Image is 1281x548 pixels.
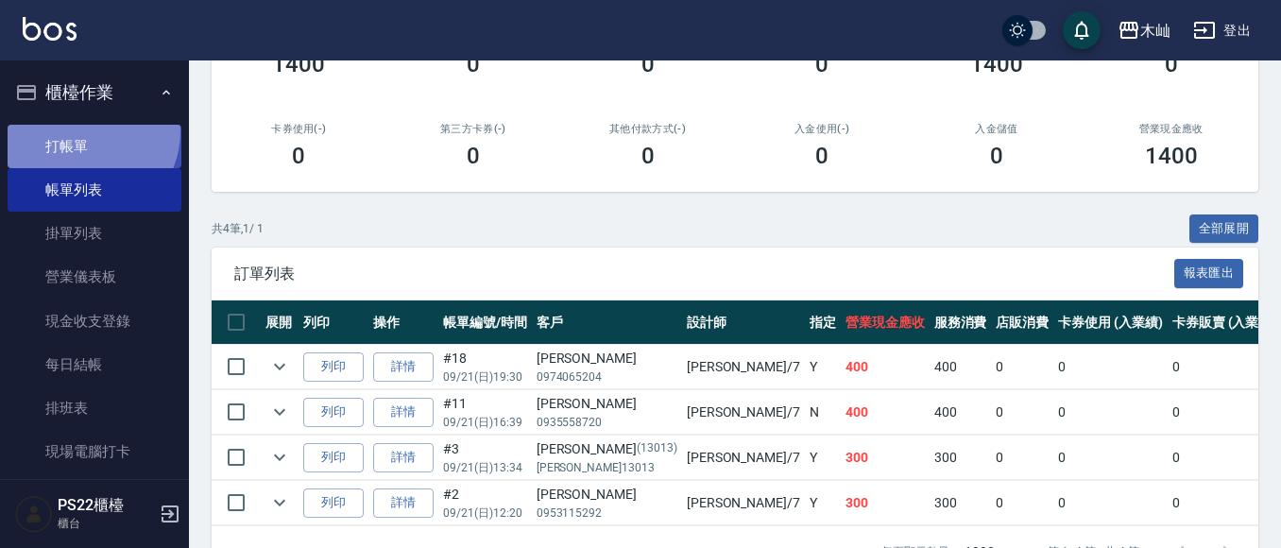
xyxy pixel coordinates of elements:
button: 木屾 [1110,11,1178,50]
h3: 0 [815,143,828,169]
img: Person [15,495,53,533]
p: 09/21 (日) 13:34 [443,459,527,476]
h3: 0 [1165,51,1178,77]
p: 0974065204 [537,368,677,385]
img: Logo [23,17,77,41]
button: save [1063,11,1101,49]
p: 0935558720 [537,414,677,431]
th: 店販消費 [991,300,1053,345]
td: 400 [930,345,992,389]
a: 詳情 [373,398,434,427]
td: #11 [438,390,532,435]
span: 訂單列表 [234,265,1174,283]
h3: 1400 [272,51,325,77]
h3: 1400 [970,51,1023,77]
p: 共 4 筆, 1 / 1 [212,220,264,237]
td: 400 [841,345,930,389]
button: 列印 [303,488,364,518]
button: 櫃檯作業 [8,68,181,117]
td: Y [805,436,841,480]
td: Y [805,481,841,525]
button: 列印 [303,352,364,382]
h2: 入金儲值 [932,123,1062,135]
h3: 0 [467,143,480,169]
button: expand row [265,443,294,471]
h2: 營業現金應收 [1106,123,1236,135]
h2: 第三方卡券(-) [409,123,538,135]
td: [PERSON_NAME] /7 [682,436,805,480]
a: 現金收支登錄 [8,300,181,343]
td: #18 [438,345,532,389]
button: 報表匯出 [1174,259,1244,288]
p: (13013) [637,439,677,459]
td: [PERSON_NAME] /7 [682,481,805,525]
p: 櫃台 [58,515,154,532]
a: 營業儀表板 [8,255,181,299]
button: 全部展開 [1189,214,1259,244]
td: #3 [438,436,532,480]
td: 0 [991,481,1053,525]
h2: 卡券使用(-) [234,123,364,135]
td: 0 [991,436,1053,480]
h3: 1400 [1145,143,1198,169]
h5: PS22櫃檯 [58,496,154,515]
td: 0 [1053,436,1168,480]
td: 0 [1053,481,1168,525]
h2: 其他付款方式(-) [583,123,712,135]
th: 列印 [299,300,368,345]
div: [PERSON_NAME] [537,485,677,505]
button: 列印 [303,443,364,472]
td: 400 [841,390,930,435]
a: 每日結帳 [8,343,181,386]
button: expand row [265,398,294,426]
h3: 0 [467,51,480,77]
td: 0 [991,390,1053,435]
td: 400 [930,390,992,435]
td: 300 [841,481,930,525]
a: 掛單列表 [8,212,181,255]
a: 詳情 [373,443,434,472]
th: 設計師 [682,300,805,345]
p: 09/21 (日) 19:30 [443,368,527,385]
a: 詳情 [373,488,434,518]
button: 列印 [303,398,364,427]
p: 0953115292 [537,505,677,522]
th: 客戶 [532,300,682,345]
a: 帳單列表 [8,168,181,212]
h3: 0 [815,51,828,77]
td: N [805,390,841,435]
td: #2 [438,481,532,525]
td: 300 [930,481,992,525]
a: 現場電腦打卡 [8,430,181,473]
h3: 0 [990,143,1003,169]
td: 0 [1053,345,1168,389]
td: 300 [930,436,992,480]
div: [PERSON_NAME] [537,394,677,414]
th: 指定 [805,300,841,345]
div: 木屾 [1140,19,1170,43]
td: 0 [1053,390,1168,435]
div: [PERSON_NAME] [537,439,677,459]
p: 09/21 (日) 12:20 [443,505,527,522]
th: 帳單編號/時間 [438,300,532,345]
th: 服務消費 [930,300,992,345]
a: 排班表 [8,386,181,430]
td: 300 [841,436,930,480]
th: 展開 [261,300,299,345]
button: 登出 [1186,13,1258,48]
h3: 0 [292,143,305,169]
button: expand row [265,352,294,381]
a: 報表匯出 [1174,264,1244,282]
h2: 入金使用(-) [758,123,887,135]
h3: 0 [641,51,655,77]
th: 操作 [368,300,438,345]
td: [PERSON_NAME] /7 [682,345,805,389]
th: 卡券使用 (入業績) [1053,300,1168,345]
a: 打帳單 [8,125,181,168]
th: 營業現金應收 [841,300,930,345]
td: 0 [991,345,1053,389]
button: expand row [265,488,294,517]
td: Y [805,345,841,389]
td: [PERSON_NAME] /7 [682,390,805,435]
h3: 0 [641,143,655,169]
